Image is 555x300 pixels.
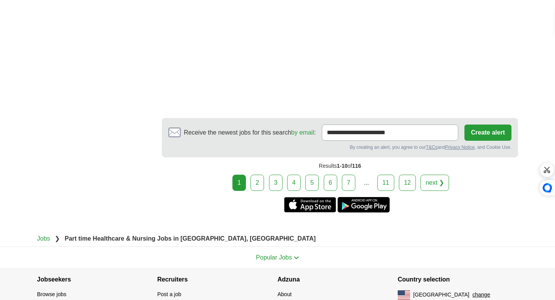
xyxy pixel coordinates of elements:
img: US flag [398,290,410,300]
a: Post a job [157,291,181,297]
span: Popular Jobs [256,254,292,261]
a: About [277,291,292,297]
a: by email [291,129,314,136]
a: 12 [399,175,416,191]
a: next ❯ [420,175,449,191]
a: Jobs [37,235,50,242]
a: 11 [377,175,394,191]
a: 7 [342,175,355,191]
a: 6 [324,175,337,191]
span: 116 [352,163,361,169]
h4: Country selection [398,269,518,290]
span: Receive the newest jobs for this search : [184,128,316,137]
a: T&Cs [426,145,437,150]
a: 2 [251,175,264,191]
a: 5 [305,175,319,191]
a: 4 [287,175,301,191]
img: toggle icon [294,256,299,260]
div: ... [358,175,374,190]
a: Browse jobs [37,291,66,297]
a: 3 [269,175,283,191]
span: [GEOGRAPHIC_DATA] [413,291,469,299]
div: Results of [162,157,518,175]
span: 1-10 [337,163,348,169]
a: Privacy Notice [445,145,475,150]
strong: Part time Healthcare & Nursing Jobs in [GEOGRAPHIC_DATA], [GEOGRAPHIC_DATA] [65,235,316,242]
span: ❯ [55,235,60,242]
a: Get the Android app [338,197,390,212]
button: change [473,291,490,299]
div: By creating an alert, you agree to our and , and Cookie Use. [168,144,511,151]
div: 1 [232,175,246,191]
a: Get the iPhone app [284,197,336,212]
button: Create alert [464,125,511,141]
